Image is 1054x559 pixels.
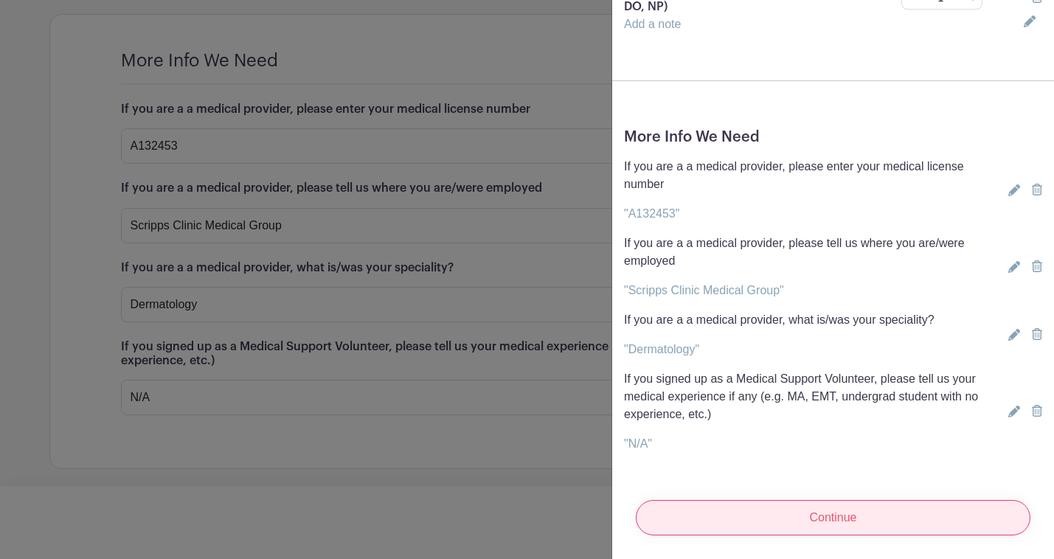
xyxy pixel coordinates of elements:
[624,284,784,296] a: "Scripps Clinic Medical Group"
[624,370,1002,423] p: If you signed up as a Medical Support Volunteer, please tell us your medical experience if any (e...
[624,18,681,30] a: Add a note
[636,500,1030,535] input: Continue
[624,128,1042,146] h5: More Info We Need
[624,343,699,355] a: "Dermatology"
[624,158,1002,193] p: If you are a a medical provider, please enter your medical license number
[624,235,1002,270] p: If you are a a medical provider, please tell us where you are/were employed
[624,437,652,450] a: "N/A"
[624,311,935,329] p: If you are a a medical provider, what is/was your speciality?
[624,207,679,220] a: "A132453"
